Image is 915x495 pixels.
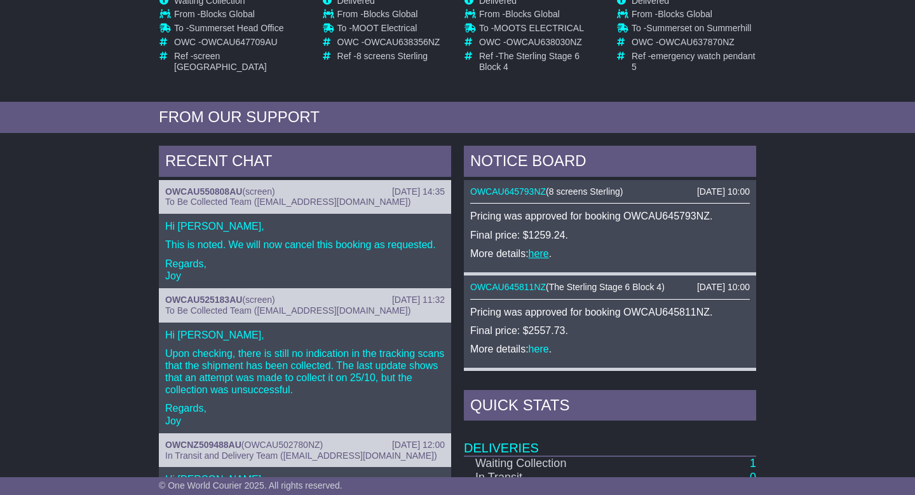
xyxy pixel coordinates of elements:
[470,282,750,293] div: ( )
[479,37,603,51] td: OWC -
[464,424,756,456] td: Deliveries
[363,9,418,19] span: Blocks Global
[356,51,428,61] span: 8 screens Sterling
[529,248,549,259] a: here
[632,37,756,51] td: OWC -
[245,440,320,450] span: OWCAU502780NZ
[165,305,410,316] span: To Be Collected Team ([EMAIL_ADDRESS][DOMAIN_NAME])
[470,324,750,337] p: Final price: $2557.73.
[479,9,603,23] td: From -
[174,51,298,73] td: Ref -
[165,186,242,197] a: OWCAU550808AU
[165,239,445,251] p: This is noted. We will now cancel this booking as requested.
[159,480,342,491] span: © One World Courier 2025. All rights reserved.
[392,295,445,305] div: [DATE] 11:32
[464,471,641,485] td: In Transit
[165,440,445,450] div: ( )
[165,440,241,450] a: OWCNZ509488AU
[165,329,445,341] p: Hi [PERSON_NAME],
[529,344,549,354] a: here
[189,23,283,33] span: Summerset Head Office
[494,23,584,33] span: MOOTS ELECTRICAL
[364,37,440,47] span: OWCAU638356NZ
[159,146,451,180] div: RECENT CHAT
[201,37,278,47] span: OWCAU647709AU
[464,390,756,424] div: Quick Stats
[697,282,750,293] div: [DATE] 10:00
[165,450,437,461] span: In Transit and Delivery Team ([EMAIL_ADDRESS][DOMAIN_NAME])
[392,186,445,197] div: [DATE] 14:35
[632,23,756,37] td: To -
[174,23,298,37] td: To -
[750,471,756,484] a: 0
[632,51,756,72] span: emergency watch pendant 5
[470,210,750,222] p: Pricing was approved for booking OWCAU645793NZ.
[479,51,579,72] span: The Sterling Stage 6 Block 4
[470,343,750,355] p: More details: .
[245,186,272,197] span: screen
[165,347,445,396] p: Upon checking, there is still no indication in the tracking scans that the shipment has been coll...
[470,306,750,318] p: Pricing was approved for booking OWCAU645811NZ.
[549,282,661,292] span: The Sterling Stage 6 Block 4
[174,9,298,23] td: From -
[464,146,756,180] div: NOTICE BOARD
[479,51,603,73] td: Ref -
[165,295,445,305] div: ( )
[337,9,440,23] td: From -
[549,186,620,197] span: 8 screens Sterling
[165,295,242,305] a: OWCAU525183AU
[337,37,440,51] td: OWC -
[200,9,255,19] span: Blocks Global
[337,51,440,62] td: Ref -
[632,51,756,73] td: Ref -
[165,220,445,232] p: Hi [PERSON_NAME],
[392,440,445,450] div: [DATE] 12:00
[159,108,756,127] div: FROM OUR SUPPORT
[658,9,712,19] span: Blocks Global
[464,456,641,471] td: Waiting Collection
[245,295,272,305] span: screen
[174,37,298,51] td: OWC -
[165,197,410,207] span: To Be Collected Team ([EMAIL_ADDRESS][DOMAIN_NAME])
[165,473,445,485] p: Hi [PERSON_NAME],
[352,23,417,33] span: MOOT Electrical
[337,23,440,37] td: To -
[470,186,750,197] div: ( )
[470,247,750,260] p: More details: .
[165,258,445,282] p: Regards, Joy
[174,51,267,72] span: screen [GEOGRAPHIC_DATA]
[479,23,603,37] td: To -
[470,282,546,292] a: OWCAU645811NZ
[646,23,751,33] span: Summerset on Summerhill
[750,457,756,470] a: 1
[165,402,445,426] p: Regards, Joy
[470,186,546,197] a: OWCAU645793NZ
[506,37,582,47] span: OWCAU638030NZ
[505,9,560,19] span: Blocks Global
[470,229,750,241] p: Final price: $1259.24.
[697,186,750,197] div: [DATE] 10:00
[632,9,756,23] td: From -
[165,186,445,197] div: ( )
[659,37,735,47] span: OWCAU637870NZ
